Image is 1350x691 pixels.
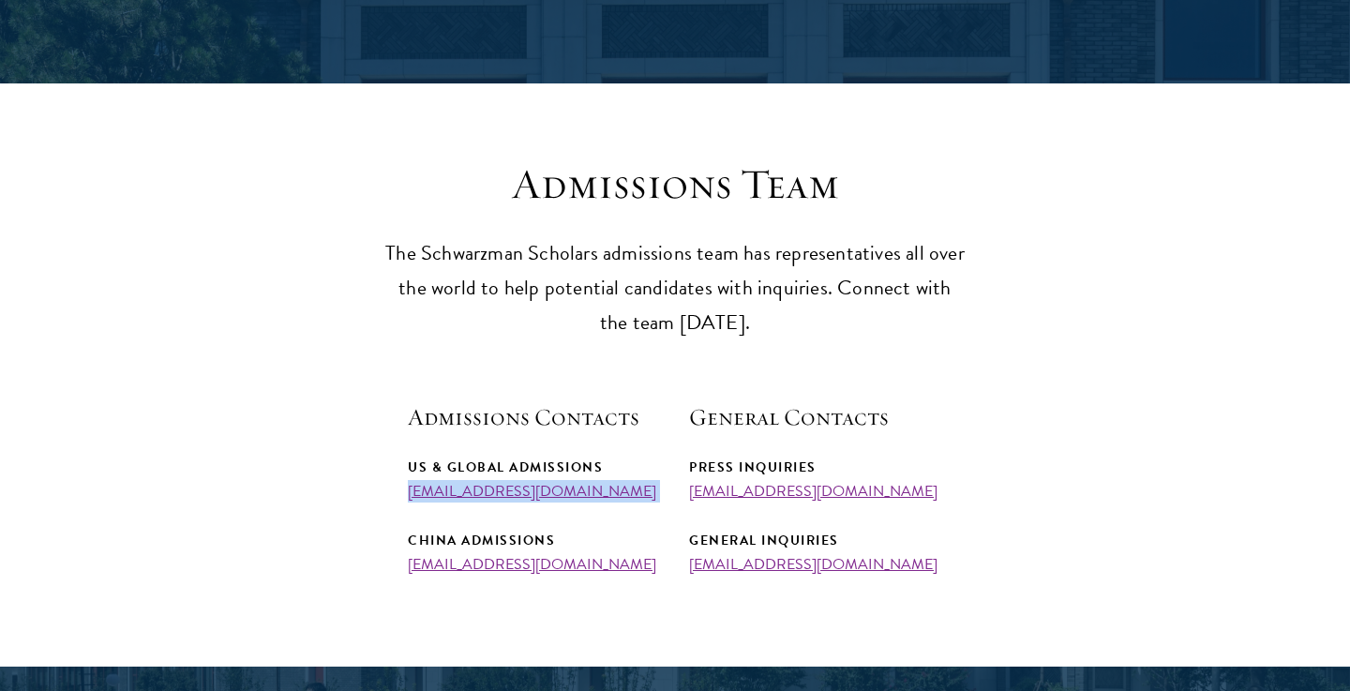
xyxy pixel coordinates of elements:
div: Press Inquiries [689,456,942,479]
a: [EMAIL_ADDRESS][DOMAIN_NAME] [408,553,656,576]
h5: General Contacts [689,401,942,433]
h3: Admissions Team [384,158,966,211]
div: US & Global Admissions [408,456,661,479]
div: China Admissions [408,529,661,552]
a: [EMAIL_ADDRESS][DOMAIN_NAME] [689,480,937,503]
div: General Inquiries [689,529,942,552]
a: [EMAIL_ADDRESS][DOMAIN_NAME] [689,553,937,576]
p: The Schwarzman Scholars admissions team has representatives all over the world to help potential ... [384,236,966,340]
a: [EMAIL_ADDRESS][DOMAIN_NAME] [408,480,656,503]
h5: Admissions Contacts [408,401,661,433]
